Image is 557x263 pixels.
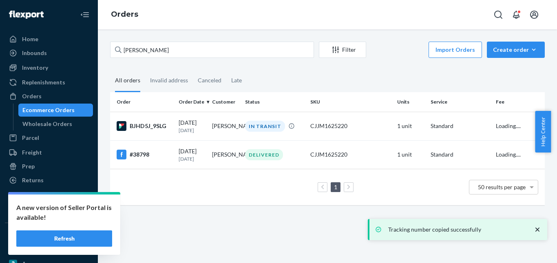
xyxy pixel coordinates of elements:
a: Parcel [5,131,93,144]
div: Create order [493,46,539,54]
div: #38798 [117,150,172,159]
p: Standard [431,150,489,159]
p: [DATE] [179,155,206,162]
a: Wholesale Orders [18,117,93,130]
div: Filter [319,46,366,54]
div: Canceled [198,70,221,91]
td: [PERSON_NAME] [209,140,242,169]
th: Units [394,92,427,112]
div: Reporting [22,191,49,199]
p: Standard [431,122,489,130]
p: [DATE] [179,127,206,134]
div: Ecommerce Orders [22,106,75,114]
a: Orders [111,10,138,19]
div: Late [231,70,242,91]
a: Inventory [5,61,93,74]
button: Filter [319,42,366,58]
div: Customer [212,98,239,105]
div: Parcel [22,134,39,142]
a: Ecommerce Orders [18,104,93,117]
th: Fee [493,92,545,112]
td: Loading.... [493,140,545,169]
div: Returns [22,176,44,184]
div: Wholesale Orders [22,120,72,128]
a: Inbounds [5,46,93,60]
td: [PERSON_NAME] [209,112,242,140]
button: Close Navigation [77,7,93,23]
a: Home [5,33,93,46]
td: Loading.... [493,112,545,140]
span: 50 results per page [478,183,526,190]
a: Freight [5,146,93,159]
a: eBay [5,243,93,256]
a: Orders [5,90,93,103]
button: Refresh [16,230,112,247]
div: DELIVERED [245,149,283,160]
a: Billing [5,203,93,216]
button: Create order [487,42,545,58]
div: Invalid address [150,70,188,91]
button: Open account menu [526,7,542,23]
div: Orders [22,92,42,100]
div: [DATE] [179,147,206,162]
div: IN TRANSIT [245,121,285,132]
a: Page 1 is your current page [332,183,339,190]
th: Status [242,92,307,112]
p: A new version of Seller Portal is available! [16,203,112,222]
input: Search orders [110,42,314,58]
div: [DATE] [179,119,206,134]
div: CJJM1625220 [310,150,391,159]
p: Tracking number copied successfully [388,225,525,234]
div: BJHD5J_9SLG [117,121,172,131]
button: Open notifications [508,7,524,23]
a: Reporting [5,188,93,201]
div: Prep [22,162,35,170]
th: SKU [307,92,394,112]
th: Service [427,92,493,112]
div: CJJM1625220 [310,122,391,130]
div: Inventory [22,64,48,72]
div: Inbounds [22,49,47,57]
div: All orders [115,70,140,92]
img: Flexport logo [9,11,44,19]
td: 1 unit [394,140,427,169]
div: Home [22,35,38,43]
button: Import Orders [429,42,482,58]
ol: breadcrumbs [104,3,145,27]
button: Integrations [5,230,93,243]
th: Order Date [175,92,209,112]
div: Replenishments [22,78,65,86]
a: Replenishments [5,76,93,89]
svg: close toast [533,225,542,234]
div: Freight [22,148,42,157]
a: Prep [5,160,93,173]
button: Help Center [535,111,551,152]
td: 1 unit [394,112,427,140]
a: Returns [5,174,93,187]
th: Order [110,92,175,112]
button: Open Search Box [490,7,506,23]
